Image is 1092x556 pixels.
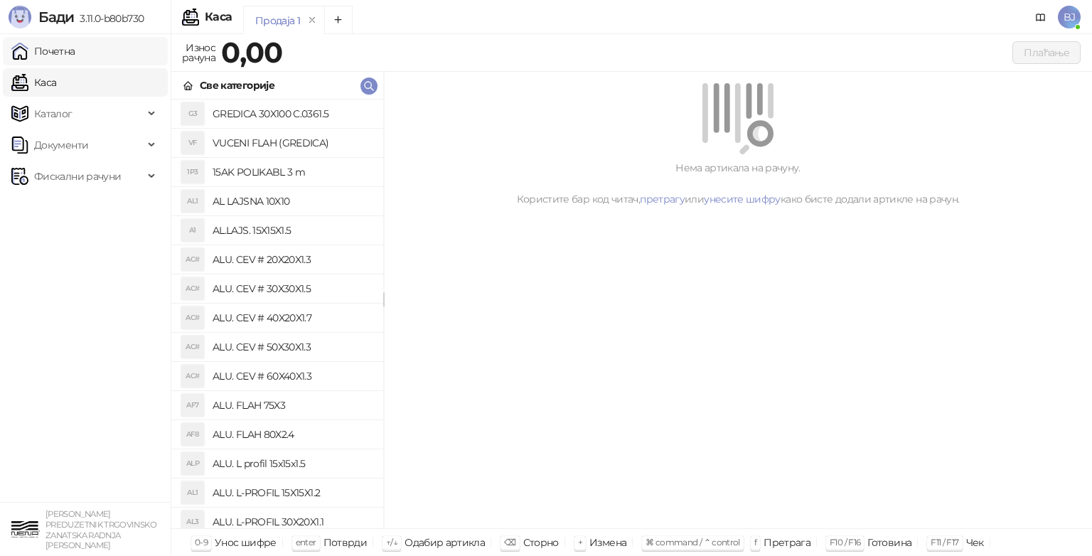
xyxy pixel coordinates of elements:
[45,509,156,550] small: [PERSON_NAME] PREDUZETNIK TRGOVINSKO ZANATSKA RADNJA [PERSON_NAME]
[181,102,204,125] div: G3
[181,190,204,213] div: AL1
[296,537,316,547] span: enter
[181,161,204,183] div: 1P3
[213,423,372,446] h4: ALU. FLAH 80X2.4
[181,219,204,242] div: A1
[11,515,40,544] img: 64x64-companyLogo-82da5d90-fd56-4d4e-a6cd-cc51c66be7ee.png
[181,423,204,446] div: AF8
[303,14,321,26] button: remove
[830,537,860,547] span: F10 / F16
[181,394,204,417] div: AF7
[181,248,204,271] div: AC#
[181,452,204,475] div: ALP
[34,162,121,191] span: Фискални рачуни
[11,37,75,65] a: Почетна
[213,277,372,300] h4: ALU. CEV # 30X30X1.5
[405,533,485,552] div: Одабир артикла
[401,160,1075,207] div: Нема артикала на рачуну. Користите бар код читач, или како бисте додали артикле на рачун.
[181,277,204,300] div: AC#
[1012,41,1081,64] button: Плаћање
[213,481,372,504] h4: ALU. L-PROFIL 15X15X1.2
[213,336,372,358] h4: ALU. CEV # 50X30X1.3
[324,6,353,34] button: Add tab
[213,510,372,533] h4: ALU. L-PROFIL 30X20X1.1
[34,131,88,159] span: Документи
[213,248,372,271] h4: ALU. CEV # 20X20X1.3
[754,537,756,547] span: f
[181,365,204,387] div: AC#
[1058,6,1081,28] span: BJ
[179,38,218,67] div: Износ рачуна
[171,100,383,528] div: grid
[213,306,372,329] h4: ALU. CEV # 40X20X1.7
[213,161,372,183] h4: 15AK POLIKABL 3 m
[34,100,73,128] span: Каталог
[181,336,204,358] div: AC#
[205,11,232,23] div: Каса
[221,35,282,70] strong: 0,00
[9,6,31,28] img: Logo
[213,132,372,154] h4: VUCENI FLAH (GREDICA)
[213,102,372,125] h4: GREDICA 30X100 C.0361.5
[213,394,372,417] h4: ALU. FLAH 75X3
[966,533,984,552] div: Чек
[215,533,277,552] div: Унос шифре
[523,533,559,552] div: Сторно
[867,533,911,552] div: Готовина
[578,537,582,547] span: +
[931,537,958,547] span: F11 / F17
[11,68,56,97] a: Каса
[74,12,144,25] span: 3.11.0-b80b730
[386,537,397,547] span: ↑/↓
[1029,6,1052,28] a: Документација
[213,452,372,475] h4: ALU. L profil 15x15x1.5
[764,533,810,552] div: Претрага
[213,190,372,213] h4: AL LAJSNA 10X10
[640,193,685,205] a: претрагу
[181,306,204,329] div: AC#
[181,510,204,533] div: AL3
[504,537,515,547] span: ⌫
[323,533,368,552] div: Потврди
[181,132,204,154] div: VF
[255,13,300,28] div: Продаја 1
[181,481,204,504] div: AL1
[195,537,208,547] span: 0-9
[589,533,626,552] div: Измена
[213,365,372,387] h4: ALU. CEV # 60X40X1.3
[38,9,74,26] span: Бади
[704,193,781,205] a: унесите шифру
[213,219,372,242] h4: AL.LAJS. 15X15X1.5
[200,77,274,93] div: Све категорије
[646,537,740,547] span: ⌘ command / ⌃ control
